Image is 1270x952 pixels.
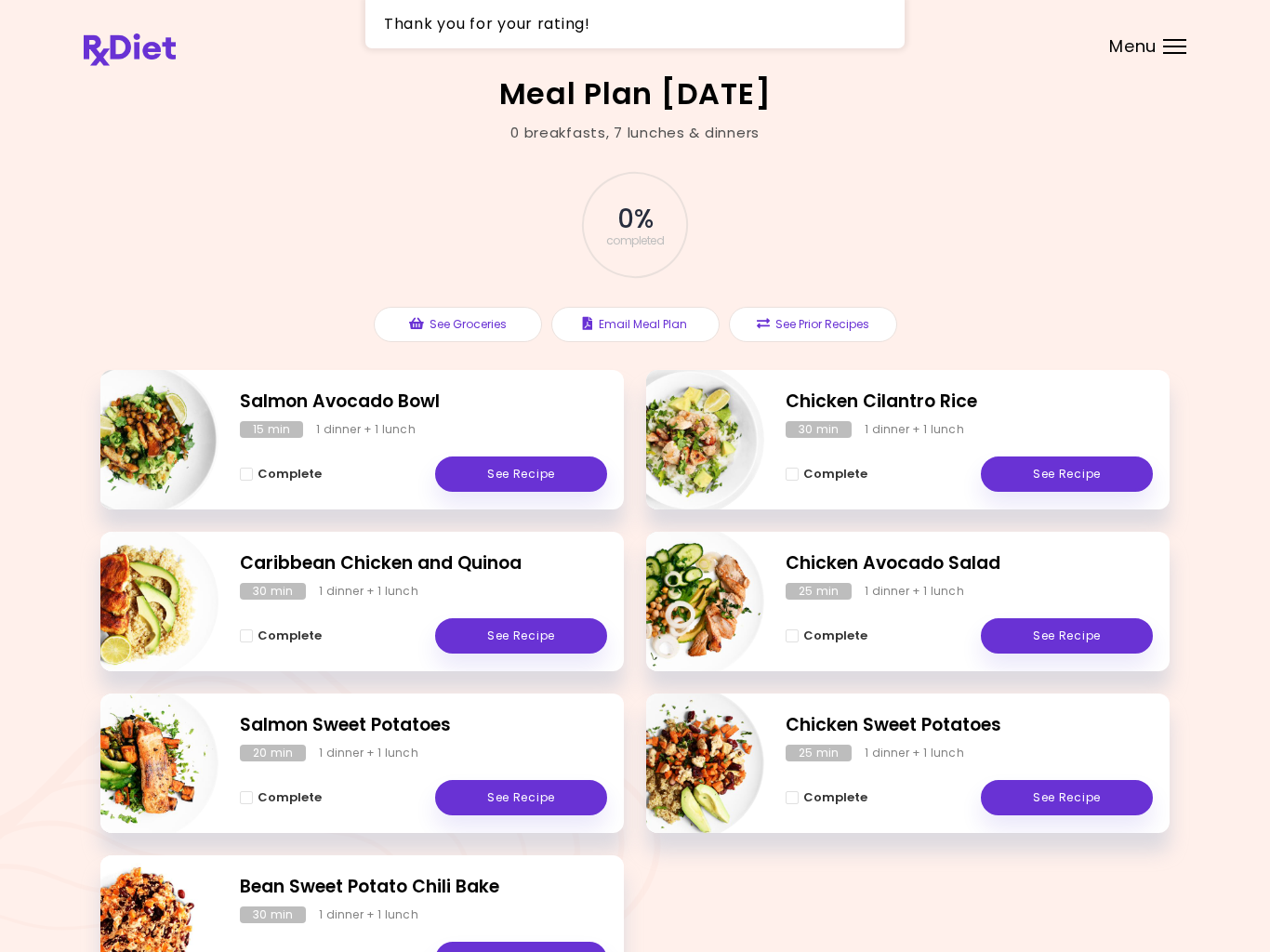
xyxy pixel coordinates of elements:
div: 30 min [240,906,306,923]
h2: Salmon Avocado Bowl [240,389,607,416]
button: See Groceries [374,307,542,342]
h2: Salmon Sweet Potatoes [240,712,607,739]
img: Info - Chicken Cilantro Rice [610,363,764,517]
div: 30 min [240,583,306,600]
span: Complete [803,790,867,805]
div: 1 dinner + 1 lunch [316,421,416,438]
img: Info - Caribbean Chicken and Quinoa [64,524,218,679]
div: 1 dinner + 1 lunch [319,745,418,761]
a: See Recipe - Chicken Sweet Potatoes [981,780,1153,815]
div: 0 breakfasts , 7 lunches & dinners [510,123,760,144]
a: See Recipe - Salmon Avocado Bowl [435,456,607,492]
h2: Bean Sweet Potato Chili Bake [240,874,607,901]
button: See Prior Recipes [729,307,897,342]
div: 1 dinner + 1 lunch [319,583,418,600]
span: Complete [803,628,867,643]
div: 25 min [786,745,852,761]
span: Menu [1109,38,1157,55]
h2: Chicken Avocado Salad [786,550,1153,577]
div: 1 dinner + 1 lunch [319,906,418,923]
a: See Recipe - Caribbean Chicken and Quinoa [435,618,607,654]
img: Info - Salmon Avocado Bowl [64,363,218,517]
img: RxDiet [84,33,176,66]
div: 30 min [786,421,852,438]
h2: Caribbean Chicken and Quinoa [240,550,607,577]
img: Info - Salmon Sweet Potatoes [64,686,218,840]
span: Complete [258,467,322,482]
span: Complete [803,467,867,482]
img: Info - Chicken Sweet Potatoes [610,686,764,840]
div: 25 min [786,583,852,600]
button: Complete - Salmon Avocado Bowl [240,463,322,485]
a: See Recipe - Salmon Sweet Potatoes [435,780,607,815]
span: completed [606,235,665,246]
img: Info - Chicken Avocado Salad [610,524,764,679]
button: Complete - Salmon Sweet Potatoes [240,787,322,809]
button: Complete - Chicken Cilantro Rice [786,463,867,485]
span: Complete [258,628,322,643]
h2: Chicken Sweet Potatoes [786,712,1153,739]
div: 1 dinner + 1 lunch [865,583,964,600]
span: 0 % [617,204,652,235]
h2: Meal Plan [DATE] [499,79,772,109]
div: 20 min [240,745,306,761]
h2: Chicken Cilantro Rice [786,389,1153,416]
button: Complete - Caribbean Chicken and Quinoa [240,625,322,647]
a: See Recipe - Chicken Cilantro Rice [981,456,1153,492]
button: Complete - Chicken Sweet Potatoes [786,787,867,809]
button: Complete - Chicken Avocado Salad [786,625,867,647]
button: Email Meal Plan [551,307,720,342]
div: 15 min [240,421,303,438]
a: See Recipe - Chicken Avocado Salad [981,618,1153,654]
div: 1 dinner + 1 lunch [865,421,964,438]
span: Complete [258,790,322,805]
div: 1 dinner + 1 lunch [865,745,964,761]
